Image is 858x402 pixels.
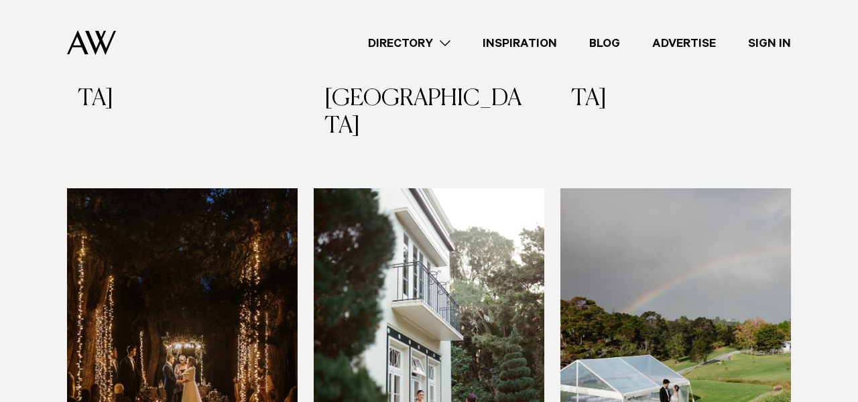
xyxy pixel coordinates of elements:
img: Auckland Weddings Logo [67,30,116,55]
a: Directory [352,34,467,52]
h3: Park [GEOGRAPHIC_DATA] [324,58,534,140]
a: Advertise [636,34,732,52]
a: Blog [573,34,636,52]
a: Inspiration [467,34,573,52]
a: Sign In [732,34,807,52]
